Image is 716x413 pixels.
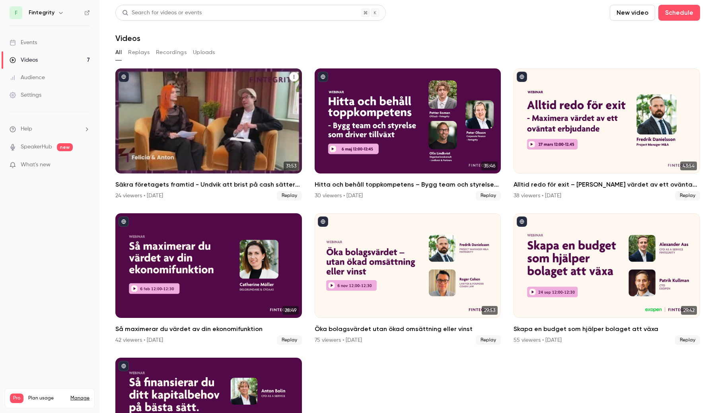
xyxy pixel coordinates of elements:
h2: Skapa en budget som hjälper bolaget att växa [514,324,700,334]
a: 28:49Så maximerar du värdet av din ekonomifunktion42 viewers • [DATE]Replay [115,213,302,345]
h6: Fintegrity [29,9,54,17]
span: Replay [277,191,302,201]
span: new [57,143,73,151]
a: 35:46Hitta och behåll toppkompetens – Bygg team och styrelse som driver tillväxt30 viewers • [DAT... [315,68,501,201]
div: 38 viewers • [DATE] [514,192,561,200]
span: 35:46 [481,162,498,170]
div: 55 viewers • [DATE] [514,336,562,344]
h2: Öka bolagsvärdet utan ökad omsättning eller vinst [315,324,501,334]
a: Manage [70,395,89,401]
span: Help [21,125,32,133]
li: help-dropdown-opener [10,125,90,133]
span: Plan usage [28,395,66,401]
li: Hitta och behåll toppkompetens – Bygg team och styrelse som driver tillväxt [315,68,501,201]
a: 31:53Säkra företagets framtid - Undvik att brist på cash sätter stopp för planerna24 viewers • [D... [115,68,302,201]
button: published [119,361,129,371]
span: 29:53 [482,306,498,315]
li: Öka bolagsvärdet utan ökad omsättning eller vinst [315,213,501,345]
a: 43:54Alltid redo för exit – [PERSON_NAME] värdet av ett oväntat erbjudande38 viewers • [DATE]Replay [514,68,700,201]
h2: Alltid redo för exit – [PERSON_NAME] värdet av ett oväntat erbjudande [514,180,700,189]
button: All [115,46,122,59]
button: New video [610,5,655,21]
a: 29:53Öka bolagsvärdet utan ökad omsättning eller vinst75 viewers • [DATE]Replay [315,213,501,345]
span: Pro [10,394,23,403]
button: published [119,72,129,82]
a: 29:42Skapa en budget som hjälper bolaget att växa55 viewers • [DATE]Replay [514,213,700,345]
li: Så maximerar du värdet av din ekonomifunktion [115,213,302,345]
button: published [517,72,527,82]
button: published [517,216,527,227]
h1: Videos [115,33,140,43]
li: Skapa en budget som hjälper bolaget att växa [514,213,700,345]
div: Events [10,39,37,47]
h2: Hitta och behåll toppkompetens – Bygg team och styrelse som driver tillväxt [315,180,501,189]
button: published [318,72,328,82]
button: Recordings [156,46,187,59]
h2: Så maximerar du värdet av din ekonomifunktion [115,324,302,334]
span: Replay [277,335,302,345]
span: Replay [675,191,700,201]
span: 29:42 [681,306,697,315]
h2: Säkra företagets framtid - Undvik att brist på cash sätter stopp för planerna [115,180,302,189]
button: Schedule [658,5,700,21]
button: published [119,216,129,227]
li: Alltid redo för exit – Maximera värdet av ett oväntat erbjudande [514,68,700,201]
button: Replays [128,46,150,59]
section: Videos [115,5,700,408]
span: Replay [476,335,501,345]
a: SpeakerHub [21,143,52,151]
span: Replay [675,335,700,345]
span: 28:49 [282,306,299,315]
div: 24 viewers • [DATE] [115,192,163,200]
div: 30 viewers • [DATE] [315,192,363,200]
li: Säkra företagets framtid - Undvik att brist på cash sätter stopp för planerna [115,68,302,201]
span: 43:54 [680,162,697,170]
div: 75 viewers • [DATE] [315,336,362,344]
span: Replay [476,191,501,201]
div: Videos [10,56,38,64]
div: Settings [10,91,41,99]
span: What's new [21,161,51,169]
span: F [15,9,18,17]
div: Search for videos or events [122,9,202,17]
button: Uploads [193,46,215,59]
span: 31:53 [284,162,299,170]
div: 42 viewers • [DATE] [115,336,163,344]
button: published [318,216,328,227]
div: Audience [10,74,45,82]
